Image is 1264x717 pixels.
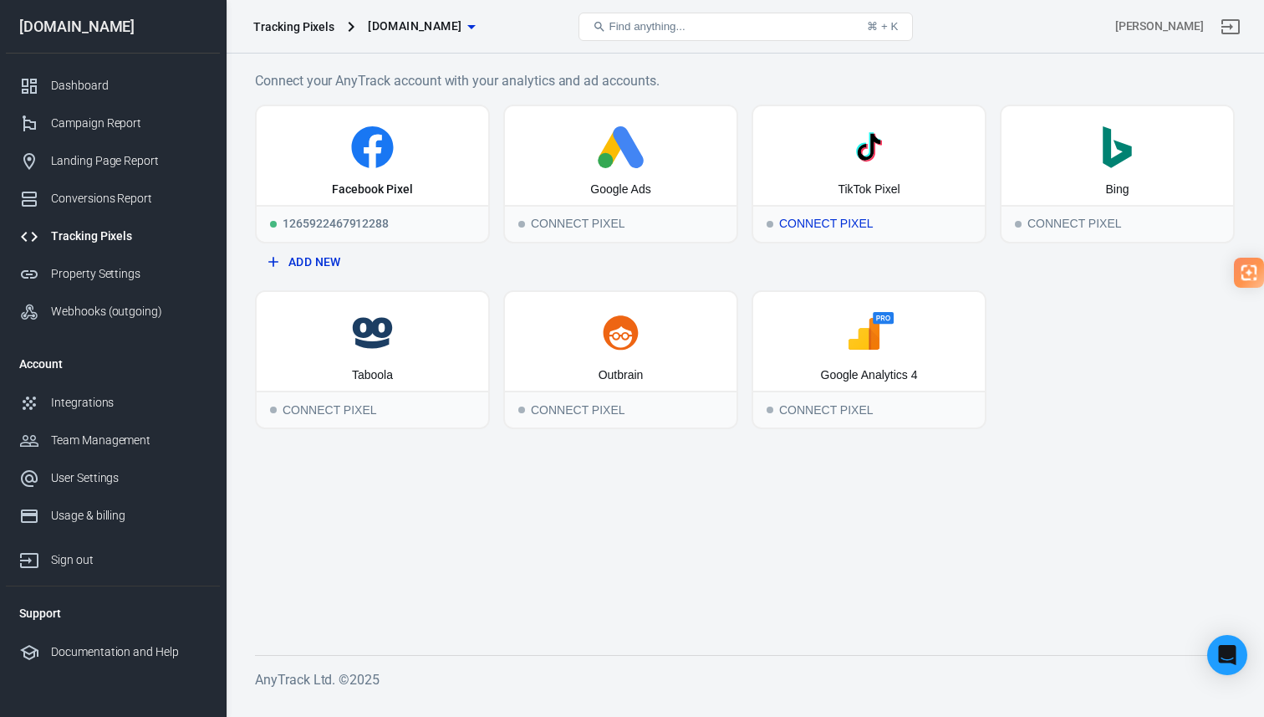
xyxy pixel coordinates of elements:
div: Webhooks (outgoing) [51,303,206,320]
a: Conversions Report [6,180,220,218]
div: 1265922467912288 [257,205,488,242]
span: Connect Pixel [518,407,525,413]
button: Find anything...⌘ + K [578,13,913,41]
a: User Settings [6,459,220,497]
div: Bing [1105,182,1129,198]
div: Google Ads [590,182,650,198]
button: BingConnect PixelConnect Pixel [1000,105,1235,243]
div: Outbrain [599,367,644,384]
div: ⌘ + K [867,20,898,33]
h6: AnyTrack Ltd. © 2025 [255,669,1235,690]
span: theambitiousman.fr [368,16,461,37]
span: Connect Pixel [518,221,525,228]
a: Tracking Pixels [6,218,220,255]
div: Connect Pixel [505,205,736,242]
a: Dashboard [6,67,220,105]
div: Connect Pixel [505,391,736,428]
a: Facebook PixelRunning1265922467912288 [255,105,490,243]
div: Connect Pixel [753,205,985,242]
li: Account [6,344,220,384]
div: Tracking Pixels [51,228,206,245]
button: Google AdsConnect PixelConnect Pixel [503,105,738,243]
span: Connect Pixel [767,407,773,413]
div: TikTok Pixel [838,182,900,198]
span: Connect Pixel [767,221,773,228]
li: Support [6,593,220,633]
button: OutbrainConnect PixelConnect Pixel [503,290,738,429]
div: Conversions Report [51,190,206,207]
div: Tracking Pixels [253,18,334,35]
div: Campaign Report [51,115,206,132]
div: Google Analytics 4 [821,367,918,384]
div: Documentation and Help [51,643,206,661]
a: Property Settings [6,255,220,293]
div: Account id: NG0iH9GQ [1115,18,1204,35]
div: Property Settings [51,265,206,283]
a: Landing Page Report [6,142,220,180]
button: TikTok PixelConnect PixelConnect Pixel [752,105,986,243]
a: Usage & billing [6,497,220,535]
div: User Settings [51,469,206,487]
h6: Connect your AnyTrack account with your analytics and ad accounts. [255,70,1235,91]
div: Usage & billing [51,507,206,525]
a: Team Management [6,422,220,459]
div: [DOMAIN_NAME] [6,19,220,34]
div: Sign out [51,551,206,569]
button: TaboolaConnect PixelConnect Pixel [255,290,490,429]
div: Connect Pixel [753,391,985,428]
span: Connect Pixel [1015,221,1022,228]
div: Connect Pixel [1002,205,1233,242]
a: Sign out [1210,7,1251,47]
span: Connect Pixel [270,407,277,413]
div: Landing Page Report [51,152,206,170]
div: Integrations [51,394,206,412]
span: Running [270,221,277,228]
a: Integrations [6,384,220,422]
div: Facebook Pixel [332,182,412,198]
button: Add New [262,247,483,278]
div: Dashboard [51,77,206,95]
div: Connect Pixel [257,391,488,428]
div: Open Intercom Messenger [1207,635,1247,675]
a: Webhooks (outgoing) [6,293,220,330]
button: Google Analytics 4Connect PixelConnect Pixel [752,290,986,429]
div: Taboola [352,367,393,384]
a: Sign out [6,535,220,579]
div: Team Management [51,432,206,449]
span: Find anything... [609,20,686,33]
a: Campaign Report [6,105,220,142]
button: [DOMAIN_NAME] [361,11,482,42]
